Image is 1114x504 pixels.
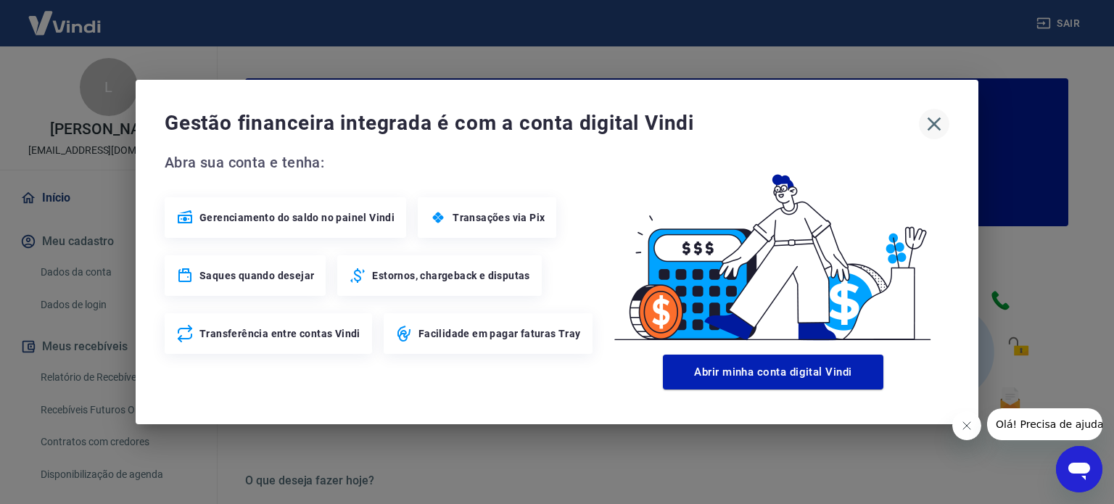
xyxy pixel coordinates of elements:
span: Olá! Precisa de ajuda? [9,10,122,22]
iframe: Botão para abrir a janela de mensagens [1056,446,1102,492]
div: Palavras-chave [169,86,233,95]
img: logo_orange.svg [23,23,35,35]
img: website_grey.svg [23,38,35,49]
button: Abrir minha conta digital Vindi [663,355,883,389]
span: Estornos, chargeback e disputas [372,268,529,283]
div: v 4.0.25 [41,23,71,35]
img: Good Billing [597,151,949,349]
div: Domínio [76,86,111,95]
div: [PERSON_NAME]: [DOMAIN_NAME] [38,38,207,49]
span: Facilidade em pagar faturas Tray [418,326,581,341]
span: Gerenciamento do saldo no painel Vindi [199,210,395,225]
span: Abra sua conta e tenha: [165,151,597,174]
span: Transferência entre contas Vindi [199,326,360,341]
iframe: Mensagem da empresa [987,408,1102,440]
img: tab_keywords_by_traffic_grey.svg [153,84,165,96]
span: Transações via Pix [453,210,545,225]
img: tab_domain_overview_orange.svg [60,84,72,96]
span: Saques quando desejar [199,268,314,283]
iframe: Fechar mensagem [952,411,981,440]
span: Gestão financeira integrada é com a conta digital Vindi [165,109,919,138]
